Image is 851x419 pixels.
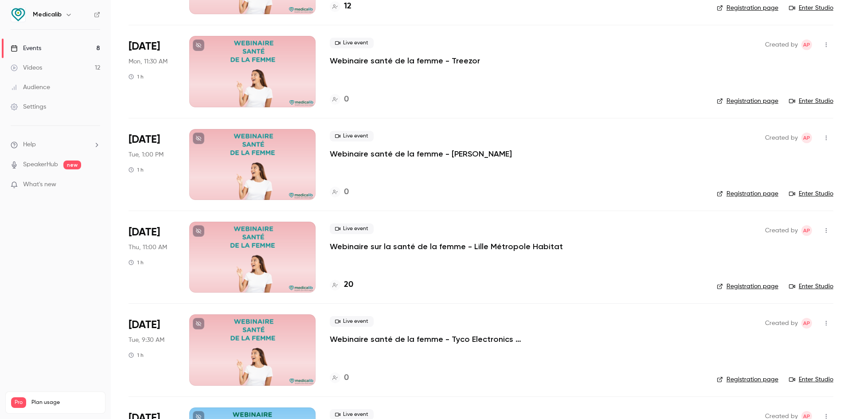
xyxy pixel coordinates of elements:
span: [DATE] [129,133,160,147]
span: Created by [765,318,798,329]
span: new [63,161,81,169]
span: AP [803,39,810,50]
span: Live event [330,316,374,327]
span: Thu, 11:00 AM [129,243,167,252]
div: 1 h [129,73,144,80]
a: Enter Studio [789,97,833,106]
a: Webinaire santé de la femme - [PERSON_NAME] [330,149,512,159]
span: [DATE] [129,39,160,54]
h4: 20 [344,279,353,291]
div: Videos [11,63,42,72]
div: Oct 7 Tue, 1:00 PM (Europe/Paris) [129,129,175,200]
span: Live event [330,223,374,234]
span: Alice Plauch [801,318,812,329]
a: 12 [330,0,351,12]
a: Enter Studio [789,282,833,291]
a: Webinaire santé de la femme - Treezor [330,55,480,66]
div: Oct 9 Thu, 11:00 AM (Europe/Paris) [129,222,175,293]
h4: 0 [344,186,349,198]
span: Mon, 11:30 AM [129,57,168,66]
h6: Medicalib [33,10,62,19]
span: Created by [765,225,798,236]
a: Enter Studio [789,189,833,198]
span: What's new [23,180,56,189]
a: Webinaire sur la santé de la femme - Lille Métropole Habitat [330,241,563,252]
span: Pro [11,397,26,408]
h4: 0 [344,94,349,106]
a: 20 [330,279,353,291]
span: [DATE] [129,318,160,332]
span: AP [803,133,810,143]
a: SpeakerHub [23,160,58,169]
span: Tue, 1:00 PM [129,150,164,159]
div: Oct 6 Mon, 11:30 AM (Europe/Paris) [129,36,175,107]
span: AP [803,225,810,236]
h4: 0 [344,372,349,384]
a: 0 [330,186,349,198]
a: 0 [330,94,349,106]
a: Registration page [717,189,778,198]
span: Created by [765,39,798,50]
a: Enter Studio [789,375,833,384]
a: Registration page [717,375,778,384]
div: 1 h [129,259,144,266]
span: Alice Plauch [801,39,812,50]
span: Alice Plauch [801,225,812,236]
div: 1 h [129,166,144,173]
a: Webinaire santé de la femme - Tyco Electronics [GEOGRAPHIC_DATA] [330,334,596,345]
div: Settings [11,102,46,111]
img: Medicalib [11,8,25,22]
a: Enter Studio [789,4,833,12]
span: Live event [330,38,374,48]
div: Events [11,44,41,53]
span: Tue, 9:30 AM [129,336,164,345]
span: Plan usage [31,399,100,406]
a: Registration page [717,97,778,106]
div: Oct 14 Tue, 9:30 AM (Europe/Paris) [129,314,175,385]
span: Live event [330,131,374,141]
li: help-dropdown-opener [11,140,100,149]
a: Registration page [717,282,778,291]
a: 0 [330,372,349,384]
span: Help [23,140,36,149]
span: [DATE] [129,225,160,239]
a: Registration page [717,4,778,12]
h4: 12 [344,0,351,12]
div: Audience [11,83,50,92]
span: Created by [765,133,798,143]
div: 1 h [129,352,144,359]
span: Alice Plauch [801,133,812,143]
span: AP [803,318,810,329]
